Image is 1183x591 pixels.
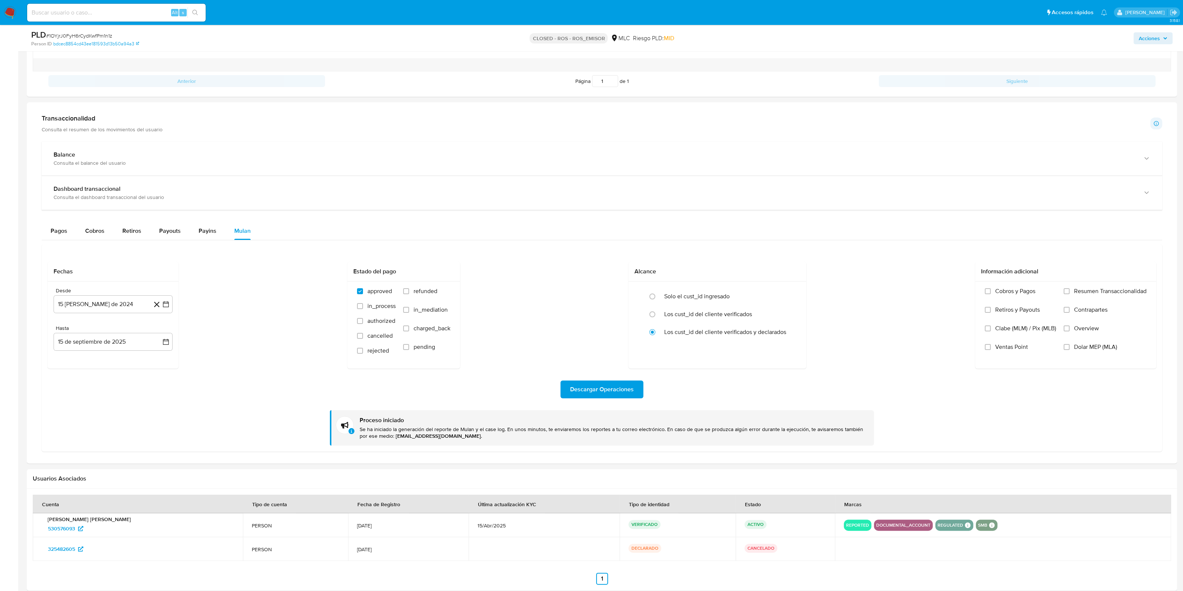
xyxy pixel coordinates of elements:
div: MLC [611,34,630,42]
span: # 1OYjrJ0FyH6rCydKwfPm1n1z [46,32,112,39]
span: MID [663,34,674,42]
button: Acciones [1134,32,1173,44]
span: Página de [575,75,629,87]
a: Notificaciones [1101,9,1107,16]
span: Acciones [1139,32,1160,44]
b: PLD [31,29,46,41]
span: s [182,9,184,16]
b: Person ID [31,41,52,47]
p: CLOSED - ROS - ROS_EMISOR [530,33,608,44]
span: 1 [627,77,629,85]
span: Alt [172,9,178,16]
button: search-icon [187,7,203,18]
button: Anterior [48,75,325,87]
span: Riesgo PLD: [633,34,674,42]
span: Accesos rápidos [1052,9,1093,16]
button: Siguiente [879,75,1155,87]
input: Buscar usuario o caso... [27,8,206,17]
p: camilafernanda.paredessaldano@mercadolibre.cl [1125,9,1167,16]
h2: Usuarios Asociados [33,475,1171,482]
span: 3.158.1 [1169,17,1179,23]
a: Salir [1170,9,1177,16]
a: bdcec8854cd43ee181593d13b50a94a3 [53,41,139,47]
